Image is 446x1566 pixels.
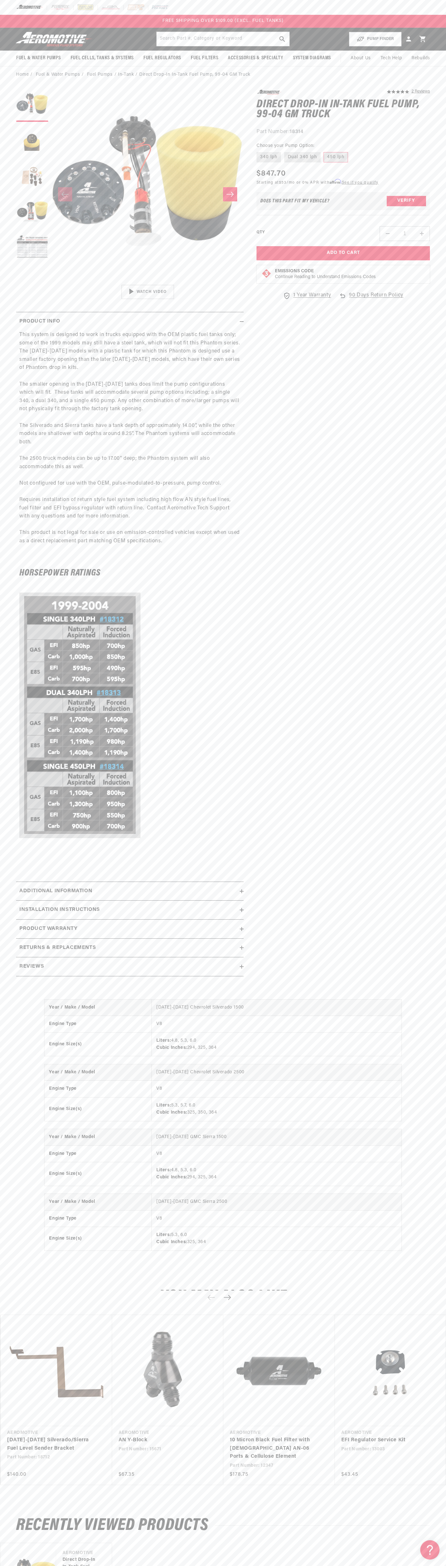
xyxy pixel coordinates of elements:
a: 10 Micron Black Fuel Filter with [DEMOGRAPHIC_DATA] AN-06 Ports & Cellulose Element [230,1436,322,1461]
th: Engine Type [44,1145,151,1162]
h2: Product warranty [19,925,78,933]
button: Load image 3 in gallery view [16,160,48,193]
img: Aeromotive [14,32,94,47]
strong: Liters: [156,1168,171,1173]
li: Direct Drop-In In-Tank Fuel Pump, 99-04 GM Truck [139,71,250,78]
h6: Horsepower Ratings [19,569,240,577]
summary: Fuel & Water Pumps [11,51,66,66]
a: 1 Year Warranty [283,291,331,300]
summary: System Diagrams [288,51,336,66]
span: Fuel Cells, Tanks & Systems [71,55,134,62]
div: Does This part fit My vehicle? [260,198,330,204]
td: V8 [152,1145,402,1162]
summary: Tech Help [376,51,407,66]
button: Next slide [220,1290,234,1305]
summary: Accessories & Specialty [223,51,288,66]
media-gallery: Gallery Viewer [16,90,244,299]
span: Tech Help [381,55,402,62]
td: [DATE]-[DATE] Chevrolet Silverado 1500 [152,1000,402,1016]
td: [DATE]-[DATE] GMC Sierra 1500 [152,1129,402,1145]
strong: Liters: [156,1103,171,1108]
summary: Rebuilds [407,51,435,66]
button: Emissions CodeContinue Reading to Understand Emissions Codes [275,268,376,280]
nav: breadcrumbs [16,71,430,78]
th: Engine Type [44,1210,151,1227]
span: System Diagrams [293,55,331,62]
summary: Reviews [16,957,244,976]
a: EFI Regulator Service Kit [341,1436,433,1445]
span: About Us [351,56,371,61]
button: Load image 1 in gallery view [16,90,48,122]
a: About Us [346,51,376,66]
td: 5.3, 6.0 325, 364 [152,1227,402,1251]
a: 90 Days Return Policy [339,291,403,306]
span: Fuel Filters [191,55,218,62]
h2: Installation Instructions [19,906,100,914]
h1: Direct Drop-In In-Tank Fuel Pump, 99-04 GM Truck [257,100,430,120]
h2: You may also like [16,1290,430,1305]
button: Load image 2 in gallery view [16,125,48,157]
span: Fuel & Water Pumps [16,55,61,62]
th: Year / Make / Model [44,1194,151,1210]
th: Engine Type [44,1081,151,1097]
td: [DATE]-[DATE] GMC Sierra 2500 [152,1194,402,1210]
p: Continue Reading to Understand Emissions Codes [275,274,376,280]
a: Fuel & Water Pumps [36,71,80,78]
label: Dual 340 lph [284,152,321,162]
input: Search by Part Number, Category or Keyword [157,32,290,46]
td: [DATE]-[DATE] Chevrolet Silverado 2500 [152,1064,402,1081]
h2: Product Info [19,317,60,326]
span: $53 [279,181,287,185]
a: AN Y-Block [119,1436,211,1445]
button: Load image 5 in gallery view [16,231,48,264]
button: Load image 4 in gallery view [16,196,48,228]
legend: Choose your Pump Option: [257,142,315,149]
span: Affirm [330,179,341,184]
th: Year / Make / Model [44,1000,151,1016]
p: This system is designed to work in trucks equipped with the OEM plastic fuel tanks only; some of ... [19,331,240,554]
th: Engine Size(s) [44,1032,151,1056]
strong: Cubic Inches: [156,1175,187,1180]
th: Year / Make / Model [44,1129,151,1145]
td: 4.8, 5.3, 6.0 294, 325, 364 [152,1162,402,1185]
th: Engine Type [44,1016,151,1032]
span: 90 Days Return Policy [349,291,403,306]
strong: Cubic Inches: [156,1240,187,1244]
strong: 18314 [290,129,303,134]
div: Part Number: [257,128,430,136]
h2: Returns & replacements [19,944,96,952]
span: FREE SHIPPING OVER $109.00 (EXCL. FUEL TANKS) [162,18,284,23]
td: 5.3, 5.7, 6.0 325, 350, 364 [152,1097,402,1121]
span: $847.70 [257,168,286,179]
th: Engine Size(s) [44,1162,151,1185]
strong: Liters: [156,1038,171,1043]
h2: Reviews [19,962,44,971]
summary: Fuel Filters [186,51,223,66]
td: V8 [152,1081,402,1097]
span: Accessories & Specialty [228,55,283,62]
summary: Fuel Regulators [139,51,186,66]
button: Previous slide [204,1290,218,1305]
td: V8 [152,1210,402,1227]
li: In-Tank [118,71,139,78]
button: PUMP FINDER [349,32,402,46]
button: Verify [387,196,426,206]
summary: Installation Instructions [16,901,244,919]
summary: Fuel Cells, Tanks & Systems [66,51,139,66]
button: Add to Cart [257,246,430,261]
summary: Product warranty [16,920,244,938]
summary: Returns & replacements [16,939,244,957]
th: Engine Size(s) [44,1097,151,1121]
img: Emissions code [261,268,272,279]
h2: Recently Viewed Products [16,1518,430,1533]
span: Fuel Regulators [143,55,181,62]
button: search button [275,32,289,46]
td: 4.8, 5.3, 6.0 294, 325, 364 [152,1032,402,1056]
strong: Cubic Inches: [156,1045,187,1050]
label: QTY [257,230,265,235]
span: Rebuilds [412,55,430,62]
p: Starting at /mo or 0% APR with . [257,179,378,186]
td: V8 [152,1016,402,1032]
h2: Additional information [19,887,92,895]
summary: Product Info [16,312,244,331]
